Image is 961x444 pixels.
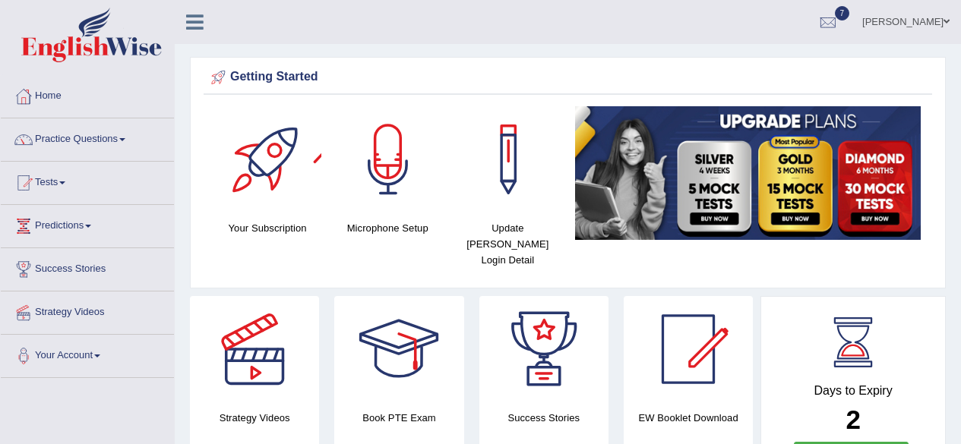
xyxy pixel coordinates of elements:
a: Strategy Videos [1,291,174,329]
a: Your Account [1,335,174,373]
h4: Update [PERSON_NAME] Login Detail [455,220,560,268]
a: Predictions [1,205,174,243]
b: 2 [846,405,860,434]
div: Getting Started [207,66,928,89]
h4: Days to Expiry [778,384,928,398]
a: Home [1,75,174,113]
h4: Success Stories [479,410,609,426]
img: small5.jpg [575,106,921,240]
a: Practice Questions [1,118,174,156]
h4: Microphone Setup [335,220,440,236]
h4: Your Subscription [215,220,320,236]
h4: Book PTE Exam [334,410,463,426]
h4: Strategy Videos [190,410,319,426]
span: 7 [835,6,850,20]
a: Success Stories [1,248,174,286]
a: Tests [1,162,174,200]
h4: EW Booklet Download [624,410,753,426]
